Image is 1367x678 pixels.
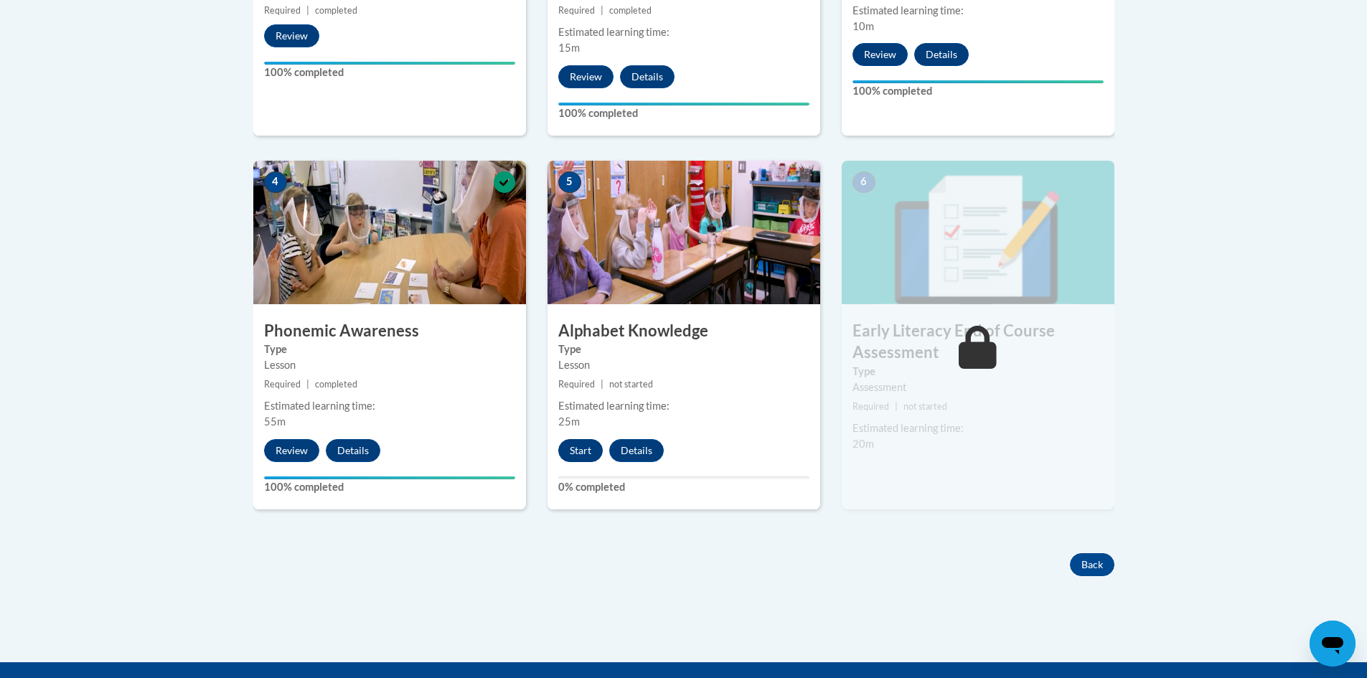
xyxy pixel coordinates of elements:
[315,379,357,390] span: completed
[558,171,581,193] span: 5
[852,380,1104,395] div: Assessment
[264,62,515,65] div: Your progress
[842,320,1114,364] h3: Early Literacy End of Course Assessment
[558,479,809,495] label: 0% completed
[264,171,287,193] span: 4
[852,43,908,66] button: Review
[558,379,595,390] span: Required
[558,342,809,357] label: Type
[852,3,1104,19] div: Estimated learning time:
[264,65,515,80] label: 100% completed
[558,415,580,428] span: 25m
[264,24,319,47] button: Review
[609,379,653,390] span: not started
[914,43,969,66] button: Details
[1310,621,1356,667] iframe: Button to launch messaging window
[852,83,1104,99] label: 100% completed
[558,357,809,373] div: Lesson
[852,20,874,32] span: 10m
[852,171,875,193] span: 6
[609,5,652,16] span: completed
[315,5,357,16] span: completed
[264,379,301,390] span: Required
[852,438,874,450] span: 20m
[558,42,580,54] span: 15m
[306,5,309,16] span: |
[253,161,526,304] img: Course Image
[620,65,675,88] button: Details
[326,439,380,462] button: Details
[558,65,614,88] button: Review
[558,398,809,414] div: Estimated learning time:
[253,320,526,342] h3: Phonemic Awareness
[264,398,515,414] div: Estimated learning time:
[558,5,595,16] span: Required
[558,439,603,462] button: Start
[601,379,603,390] span: |
[842,161,1114,304] img: Course Image
[609,439,664,462] button: Details
[852,401,889,412] span: Required
[852,80,1104,83] div: Your progress
[895,401,898,412] span: |
[264,439,319,462] button: Review
[264,5,301,16] span: Required
[601,5,603,16] span: |
[306,379,309,390] span: |
[264,357,515,373] div: Lesson
[264,342,515,357] label: Type
[558,24,809,40] div: Estimated learning time:
[1070,553,1114,576] button: Back
[264,479,515,495] label: 100% completed
[548,320,820,342] h3: Alphabet Knowledge
[852,420,1104,436] div: Estimated learning time:
[558,103,809,105] div: Your progress
[852,364,1104,380] label: Type
[264,415,286,428] span: 55m
[558,105,809,121] label: 100% completed
[264,476,515,479] div: Your progress
[548,161,820,304] img: Course Image
[903,401,947,412] span: not started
